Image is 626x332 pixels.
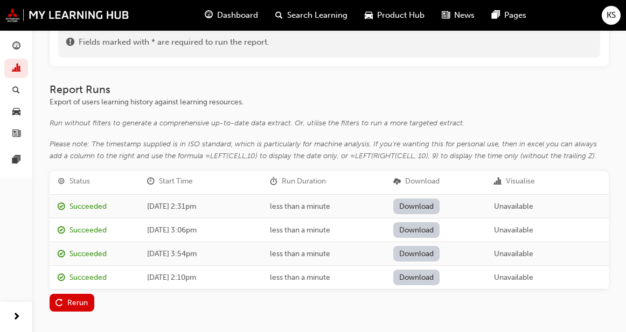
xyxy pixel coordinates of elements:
[356,4,433,26] a: car-iconProduct Hub
[58,273,65,282] span: report_succeeded-icon
[506,175,535,188] div: Visualise
[12,108,20,117] span: car-icon
[217,9,258,22] span: Dashboard
[159,175,193,188] div: Start Time
[270,201,377,213] div: less than a minute
[58,250,65,259] span: report_succeeded-icon
[147,201,254,213] div: [DATE] 2:31pm
[147,248,254,260] div: [DATE] 3:54pm
[58,202,65,211] span: report_succeeded-icon
[69,201,107,213] div: Succeeded
[58,178,65,187] span: target-icon
[12,64,20,74] span: chart-icon
[494,249,533,258] span: Unavailable
[483,4,535,26] a: pages-iconPages
[275,9,283,22] span: search-icon
[494,225,533,235] span: Unavailable
[66,36,74,50] span: exclaim-icon
[393,222,440,238] a: Download
[494,273,533,282] span: Unavailable
[205,9,213,22] span: guage-icon
[377,9,425,22] span: Product Hub
[494,178,502,187] span: chart-icon
[12,129,20,139] span: news-icon
[492,9,500,22] span: pages-icon
[12,42,20,52] span: guage-icon
[69,272,107,284] div: Succeeded
[270,272,377,284] div: less than a minute
[393,246,440,262] a: Download
[50,294,94,312] button: Rerun
[393,270,440,285] a: Download
[50,83,609,96] h3: Report Runs
[58,226,65,235] span: report_succeeded-icon
[365,9,373,22] span: car-icon
[50,138,609,163] div: Please note: The timestamp supplied is in ISO standard, which is particularly for machine analysi...
[454,9,475,22] span: News
[287,9,347,22] span: Search Learning
[147,272,254,284] div: [DATE] 2:10pm
[602,6,621,25] button: KS
[270,248,377,260] div: less than a minute
[12,310,20,324] span: next-icon
[69,175,90,188] div: Status
[55,299,63,308] span: replay-icon
[5,8,129,22] img: mmal
[196,4,267,26] a: guage-iconDashboard
[69,248,107,260] div: Succeeded
[147,178,155,187] span: clock-icon
[270,224,377,237] div: less than a minute
[433,4,483,26] a: news-iconNews
[393,178,401,187] span: download-icon
[607,9,616,22] span: KS
[267,4,356,26] a: search-iconSearch Learning
[270,178,277,187] span: duration-icon
[393,199,440,214] a: Download
[12,86,20,95] span: search-icon
[504,9,526,22] span: Pages
[147,224,254,237] div: [DATE] 3:06pm
[405,175,440,188] div: Download
[79,36,269,50] span: Fields marked with * are required to run the report.
[282,175,326,188] div: Run Duration
[50,117,609,130] div: Run without filters to generate a comprehensive up-to-date data extract. Or, utilise the filters ...
[12,156,20,165] span: pages-icon
[69,224,107,237] div: Succeeded
[67,298,88,307] div: Rerun
[50,97,244,107] span: Export of users learning history against learning resources.
[494,202,533,211] span: Unavailable
[442,9,450,22] span: news-icon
